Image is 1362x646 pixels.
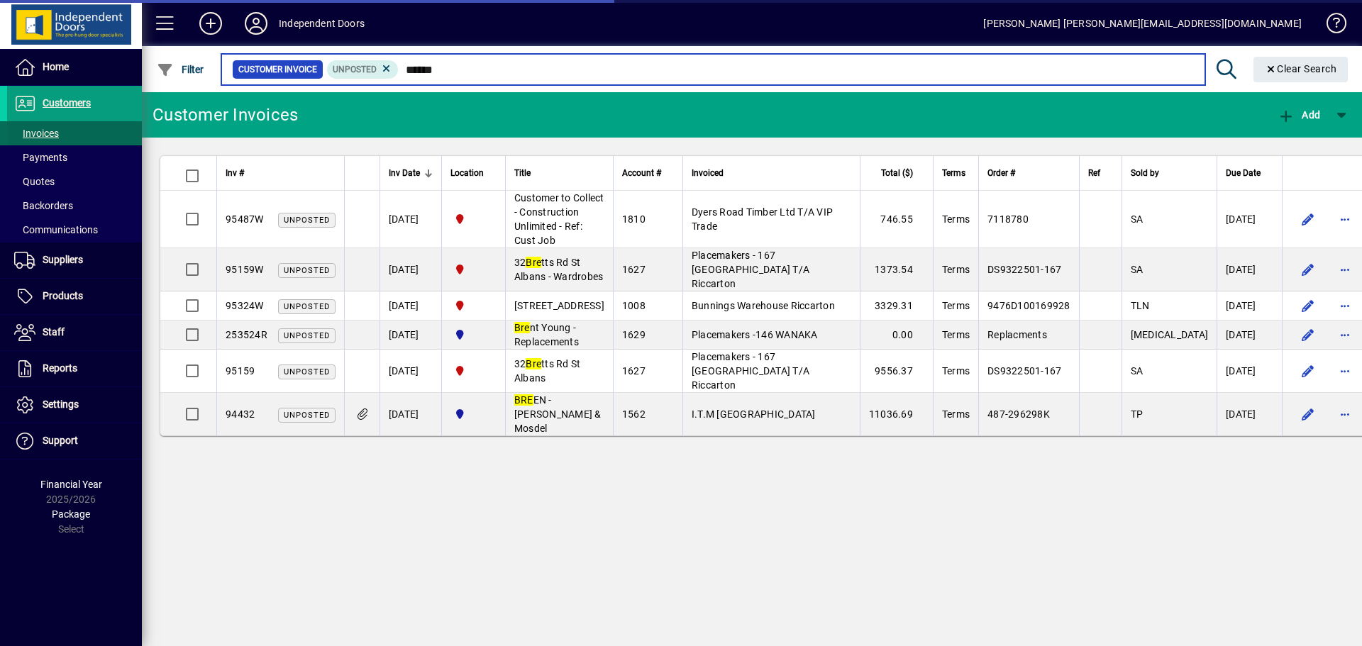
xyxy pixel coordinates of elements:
a: Communications [7,218,142,242]
a: Knowledge Base [1316,3,1344,49]
td: [DATE] [1217,393,1282,435]
button: Add [1274,102,1324,128]
td: [DATE] [1217,191,1282,248]
span: Filter [157,64,204,75]
span: Inv # [226,165,244,181]
span: Reports [43,362,77,374]
td: 1373.54 [860,248,933,291]
span: Christchurch [450,298,497,313]
a: Home [7,50,142,85]
span: Unposted [284,302,330,311]
span: Location [450,165,484,181]
td: [DATE] [1217,321,1282,350]
span: 95324W [226,300,264,311]
span: Staff [43,326,65,338]
span: [MEDICAL_DATA] [1131,329,1209,340]
a: Products [7,279,142,314]
span: Payments [14,152,67,163]
span: Unposted [284,367,330,377]
span: Settings [43,399,79,410]
span: Customers [43,97,91,108]
span: Terms [942,365,970,377]
span: Unposted [333,65,377,74]
span: 1810 [622,213,646,225]
span: Christchurch [450,363,497,379]
button: Filter [153,57,208,82]
span: SA [1131,213,1144,225]
span: 9476D100169928 [987,300,1070,311]
a: Suppliers [7,243,142,278]
span: Inv Date [389,165,420,181]
td: [DATE] [380,393,441,435]
span: 7118780 [987,213,1029,225]
span: Christchurch [450,262,497,277]
span: Placemakers - 167 [GEOGRAPHIC_DATA] T/A Riccarton [692,250,809,289]
td: [DATE] [1217,248,1282,291]
span: TLN [1131,300,1150,311]
span: Terms [942,165,965,181]
span: Terms [942,300,970,311]
span: 32 tts Rd St Albans [514,358,581,384]
span: Backorders [14,200,73,211]
span: Replacments [987,329,1047,340]
a: Reports [7,351,142,386]
button: More options [1334,258,1356,281]
td: 11036.69 [860,393,933,435]
span: TP [1131,408,1144,420]
button: Edit [1297,323,1319,346]
span: 94432 [226,408,255,420]
td: 9556.37 [860,350,933,393]
a: Backorders [7,194,142,218]
span: Terms [942,264,970,275]
span: 253524R [226,329,267,340]
div: Sold by [1131,165,1209,181]
span: Total ($) [881,165,913,181]
span: Suppliers [43,254,83,265]
span: 1627 [622,365,646,377]
td: 746.55 [860,191,933,248]
div: Independent Doors [279,12,365,35]
span: Terms [942,213,970,225]
span: 1008 [622,300,646,311]
td: [DATE] [380,191,441,248]
div: Total ($) [869,165,926,181]
td: 0.00 [860,321,933,350]
span: SA [1131,264,1144,275]
span: Terms [942,408,970,420]
span: Unposted [284,216,330,225]
td: [DATE] [380,321,441,350]
span: Clear Search [1265,63,1337,74]
td: [DATE] [380,291,441,321]
a: Payments [7,145,142,169]
td: [DATE] [380,350,441,393]
span: Account # [622,165,661,181]
div: Inv Date [389,165,433,181]
button: More options [1334,403,1356,425]
span: 95159W [226,264,264,275]
div: Title [514,165,604,181]
span: 32 tts Rd St Albans - Wardrobes [514,257,604,282]
span: 95159 [226,365,255,377]
span: 1627 [622,264,646,275]
span: Cromwell Central Otago [450,327,497,343]
button: More options [1334,294,1356,317]
span: Products [43,290,83,301]
div: Location [450,165,497,181]
td: 3329.31 [860,291,933,321]
div: Customer Invoices [153,104,298,126]
button: Edit [1297,258,1319,281]
span: Placemakers -146 WANAKA [692,329,818,340]
span: Ref [1088,165,1100,181]
button: More options [1334,360,1356,382]
a: Staff [7,315,142,350]
span: EN - [PERSON_NAME] & Mosdel [514,394,602,434]
span: Dyers Road Timber Ltd T/A VIP Trade [692,206,833,232]
span: I.T.M [GEOGRAPHIC_DATA] [692,408,816,420]
button: Add [188,11,233,36]
span: Communications [14,224,98,235]
span: 1629 [622,329,646,340]
td: [DATE] [1217,291,1282,321]
span: Customer to Collect - Construction Unlimited - Ref: Cust Job [514,192,604,246]
button: Profile [233,11,279,36]
span: Home [43,61,69,72]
